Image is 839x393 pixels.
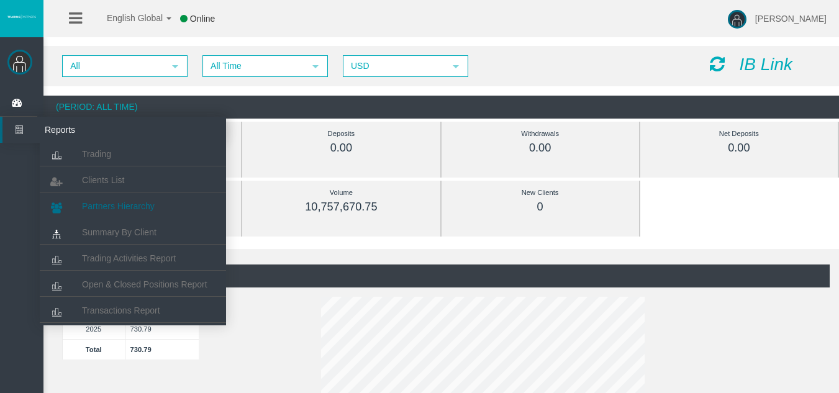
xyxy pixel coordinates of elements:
span: Reports [35,117,157,143]
a: Partners Hierarchy [40,195,226,217]
div: 0.00 [270,141,412,155]
span: All Time [204,56,304,76]
span: [PERSON_NAME] [755,14,827,24]
span: Clients List [82,175,124,185]
a: Reports [2,117,226,143]
td: 730.79 [125,339,199,359]
span: Partners Hierarchy [82,201,155,211]
div: (Period: All Time) [43,96,839,119]
div: New Clients [469,186,611,200]
div: (Period: All Time) [53,264,830,287]
span: Online [190,14,215,24]
span: All [63,56,164,76]
span: Transactions Report [82,305,160,315]
div: 0.00 [469,141,611,155]
span: English Global [91,13,163,23]
div: Withdrawals [469,127,611,141]
i: Reload Dashboard [710,55,725,73]
span: Trading [82,149,111,159]
div: 0.00 [668,141,810,155]
img: user-image [728,10,746,29]
div: 10,757,670.75 [270,200,412,214]
i: IB Link [739,55,792,74]
div: Deposits [270,127,412,141]
img: logo.svg [6,14,37,19]
span: select [451,61,461,71]
td: Total [63,339,125,359]
span: Trading Activities Report [82,253,176,263]
a: Trading Activities Report [40,247,226,269]
a: Trading [40,143,226,165]
a: Transactions Report [40,299,226,322]
div: Volume [270,186,412,200]
div: Net Deposits [668,127,810,141]
span: Summary By Client [82,227,156,237]
td: 730.79 [125,318,199,339]
span: USD [344,56,445,76]
span: select [170,61,180,71]
a: Clients List [40,169,226,191]
span: Open & Closed Positions Report [82,279,207,289]
a: Summary By Client [40,221,226,243]
td: 2025 [63,318,125,339]
span: select [311,61,320,71]
a: Open & Closed Positions Report [40,273,226,296]
div: 0 [469,200,611,214]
